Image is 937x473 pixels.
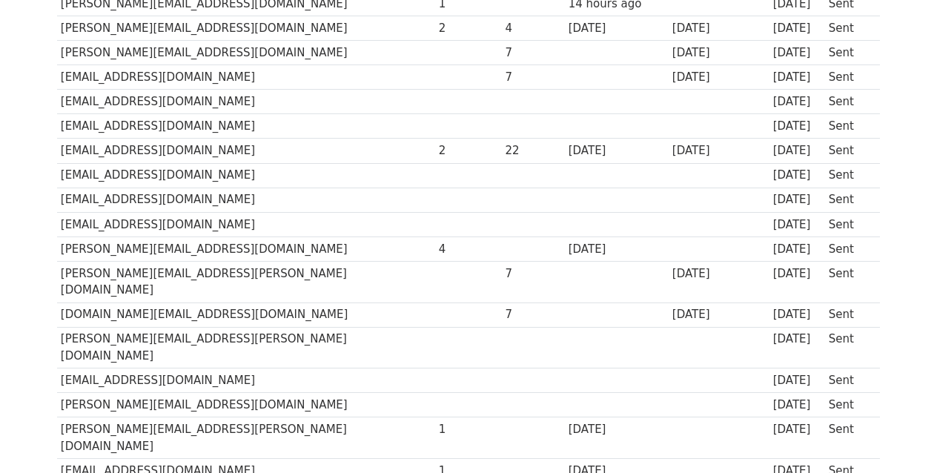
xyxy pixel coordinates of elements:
[569,241,665,258] div: [DATE]
[672,20,766,37] div: [DATE]
[57,16,435,41] td: [PERSON_NAME][EMAIL_ADDRESS][DOMAIN_NAME]
[825,65,873,90] td: Sent
[569,421,665,438] div: [DATE]
[773,167,822,184] div: [DATE]
[672,142,766,159] div: [DATE]
[57,236,435,261] td: [PERSON_NAME][EMAIL_ADDRESS][DOMAIN_NAME]
[773,191,822,208] div: [DATE]
[57,188,435,212] td: [EMAIL_ADDRESS][DOMAIN_NAME]
[505,20,561,37] div: 4
[672,69,766,86] div: [DATE]
[825,41,873,65] td: Sent
[773,241,822,258] div: [DATE]
[439,241,498,258] div: 4
[505,265,561,282] div: 7
[825,417,873,459] td: Sent
[57,114,435,139] td: [EMAIL_ADDRESS][DOMAIN_NAME]
[825,212,873,236] td: Sent
[57,163,435,188] td: [EMAIL_ADDRESS][DOMAIN_NAME]
[825,302,873,327] td: Sent
[773,265,822,282] div: [DATE]
[825,188,873,212] td: Sent
[57,368,435,393] td: [EMAIL_ADDRESS][DOMAIN_NAME]
[773,93,822,110] div: [DATE]
[825,261,873,302] td: Sent
[863,402,937,473] iframe: Chat Widget
[825,327,873,368] td: Sent
[825,16,873,41] td: Sent
[773,142,822,159] div: [DATE]
[505,142,561,159] div: 22
[439,142,498,159] div: 2
[57,327,435,368] td: [PERSON_NAME][EMAIL_ADDRESS][PERSON_NAME][DOMAIN_NAME]
[57,90,435,114] td: [EMAIL_ADDRESS][DOMAIN_NAME]
[505,69,561,86] div: 7
[773,331,822,348] div: [DATE]
[672,306,766,323] div: [DATE]
[57,393,435,417] td: [PERSON_NAME][EMAIL_ADDRESS][DOMAIN_NAME]
[505,306,561,323] div: 7
[825,163,873,188] td: Sent
[57,302,435,327] td: [DOMAIN_NAME][EMAIL_ADDRESS][DOMAIN_NAME]
[773,20,822,37] div: [DATE]
[825,114,873,139] td: Sent
[863,402,937,473] div: 聊天小组件
[439,20,498,37] div: 2
[825,393,873,417] td: Sent
[57,417,435,459] td: [PERSON_NAME][EMAIL_ADDRESS][PERSON_NAME][DOMAIN_NAME]
[569,20,665,37] div: [DATE]
[672,44,766,62] div: [DATE]
[773,306,822,323] div: [DATE]
[825,368,873,393] td: Sent
[569,142,665,159] div: [DATE]
[773,118,822,135] div: [DATE]
[773,372,822,389] div: [DATE]
[57,261,435,302] td: [PERSON_NAME][EMAIL_ADDRESS][PERSON_NAME][DOMAIN_NAME]
[773,44,822,62] div: [DATE]
[439,421,498,438] div: 1
[825,90,873,114] td: Sent
[57,41,435,65] td: [PERSON_NAME][EMAIL_ADDRESS][DOMAIN_NAME]
[57,139,435,163] td: [EMAIL_ADDRESS][DOMAIN_NAME]
[57,65,435,90] td: [EMAIL_ADDRESS][DOMAIN_NAME]
[773,421,822,438] div: [DATE]
[825,236,873,261] td: Sent
[57,212,435,236] td: [EMAIL_ADDRESS][DOMAIN_NAME]
[825,139,873,163] td: Sent
[505,44,561,62] div: 7
[773,216,822,234] div: [DATE]
[773,69,822,86] div: [DATE]
[672,265,766,282] div: [DATE]
[773,397,822,414] div: [DATE]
